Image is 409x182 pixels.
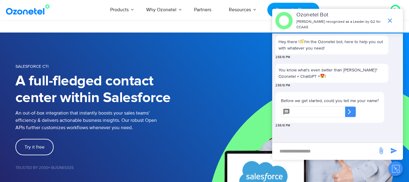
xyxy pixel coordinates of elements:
button: Close chat [388,161,403,176]
span: end chat or minimize [384,15,396,27]
span: send message [375,145,387,157]
div: new-msg-input [275,146,374,157]
p: You know what's even better than [PERSON_NAME]? Ozonetel + ChatGPT = ! [279,67,385,80]
img: 😍 [320,74,325,78]
a: Try it free [15,139,54,155]
img: header [275,12,293,29]
span: SALESFORCE CTI [15,64,48,69]
span: send message [388,145,400,157]
img: 👋 [300,39,304,43]
p: Before we get started, could you tell me your name? [281,98,379,104]
p: Ozonetel Bot [296,11,383,19]
span: Try it free [25,145,45,149]
p: [PERSON_NAME] recognized as a Leader by G2 for CCAAS [296,19,383,30]
p: Hey there ! I'm the Ozonetel bot, here to help you out with whatever you need! [279,39,385,51]
span: 2:55:10 PM [275,83,290,88]
span: 2:55:10 PM [275,123,290,128]
p: An out-of-box integration that instantly boosts your sales teams' efficiency & delivers actionabl... [15,109,205,131]
h5: Trusted by 2000+ Businesses [15,166,205,170]
h1: A full-fledged contact center within Salesforce [15,73,205,106]
a: Request a Demo [267,3,319,17]
span: 2:55:10 PM [275,55,290,60]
